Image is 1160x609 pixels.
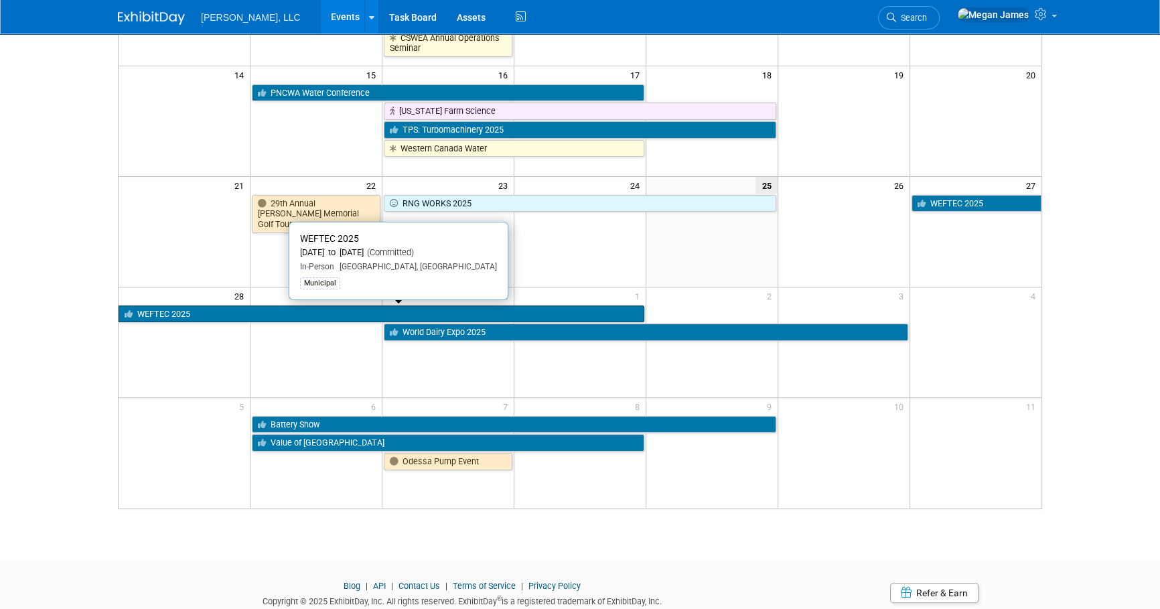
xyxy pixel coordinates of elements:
[629,66,646,83] span: 17
[518,581,526,591] span: |
[233,287,250,304] span: 28
[384,453,512,470] a: Odessa Pump Event
[233,66,250,83] span: 14
[118,11,185,25] img: ExhibitDay
[300,233,359,244] span: WEFTEC 2025
[893,177,910,194] span: 26
[388,581,396,591] span: |
[365,66,382,83] span: 15
[300,247,497,259] div: [DATE] to [DATE]
[766,287,778,304] span: 2
[373,581,386,591] a: API
[761,66,778,83] span: 18
[497,66,514,83] span: 16
[238,398,250,415] span: 5
[453,581,516,591] a: Terms of Service
[370,398,382,415] span: 6
[634,398,646,415] span: 8
[442,581,451,591] span: |
[1029,287,1041,304] span: 4
[896,13,927,23] span: Search
[629,177,646,194] span: 24
[766,398,778,415] span: 9
[957,7,1029,22] img: Megan James
[528,581,581,591] a: Privacy Policy
[252,434,644,452] a: Value of [GEOGRAPHIC_DATA]
[252,195,380,233] a: 29th Annual [PERSON_NAME] Memorial Golf Tournament
[362,581,371,591] span: |
[890,583,978,603] a: Refer & Earn
[893,398,910,415] span: 10
[1025,66,1041,83] span: 20
[119,306,644,323] a: WEFTEC 2025
[878,6,940,29] a: Search
[344,581,360,591] a: Blog
[334,262,497,271] span: [GEOGRAPHIC_DATA], [GEOGRAPHIC_DATA]
[497,177,514,194] span: 23
[893,66,910,83] span: 19
[755,177,778,194] span: 25
[384,103,776,120] a: [US_STATE] Farm Science
[384,140,644,157] a: Western Canada Water
[897,287,910,304] span: 3
[634,287,646,304] span: 1
[384,324,908,341] a: World Dairy Expo 2025
[384,195,776,212] a: RNG WORKS 2025
[252,416,776,433] a: Battery Show
[300,262,334,271] span: In-Person
[118,592,806,608] div: Copyright © 2025 ExhibitDay, Inc. All rights reserved. ExhibitDay is a registered trademark of Ex...
[398,581,440,591] a: Contact Us
[364,247,414,257] span: (Committed)
[1025,398,1041,415] span: 11
[252,84,644,102] a: PNCWA Water Conference
[233,177,250,194] span: 21
[384,121,776,139] a: TPS: Turbomachinery 2025
[300,277,340,289] div: Municipal
[201,12,301,23] span: [PERSON_NAME], LLC
[1025,177,1041,194] span: 27
[912,195,1041,212] a: WEFTEC 2025
[497,595,502,602] sup: ®
[502,398,514,415] span: 7
[384,29,512,57] a: CSWEA Annual Operations Seminar
[365,177,382,194] span: 22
